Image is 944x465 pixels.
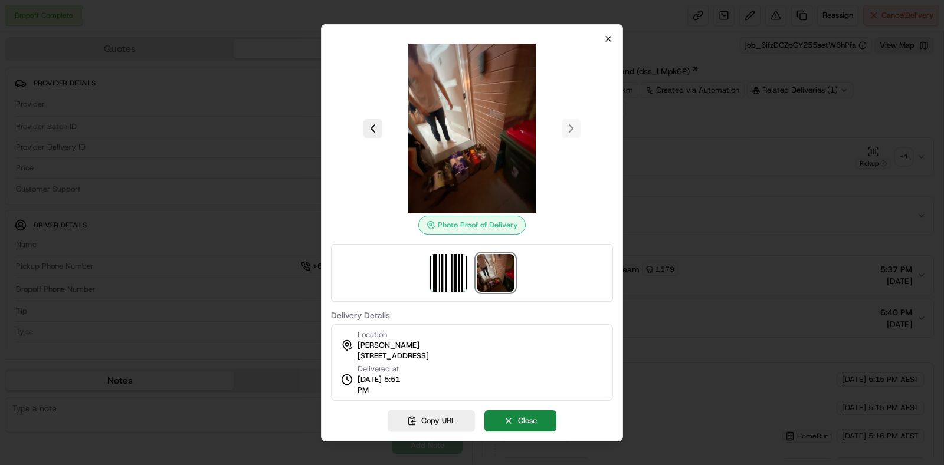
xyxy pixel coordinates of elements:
button: Close [484,410,556,431]
div: Photo Proof of Delivery [418,216,526,235]
span: [PERSON_NAME] [358,340,419,351]
img: barcode_scan_on_pickup image [430,254,467,292]
img: photo_proof_of_delivery image [387,44,557,213]
span: Delivered at [358,364,412,374]
label: Delivery Details [331,311,613,319]
span: Location [358,329,387,340]
button: Copy URL [388,410,475,431]
img: photo_proof_of_delivery image [477,254,514,292]
span: [DATE] 5:51 PM [358,374,412,395]
span: [STREET_ADDRESS] [358,351,429,361]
